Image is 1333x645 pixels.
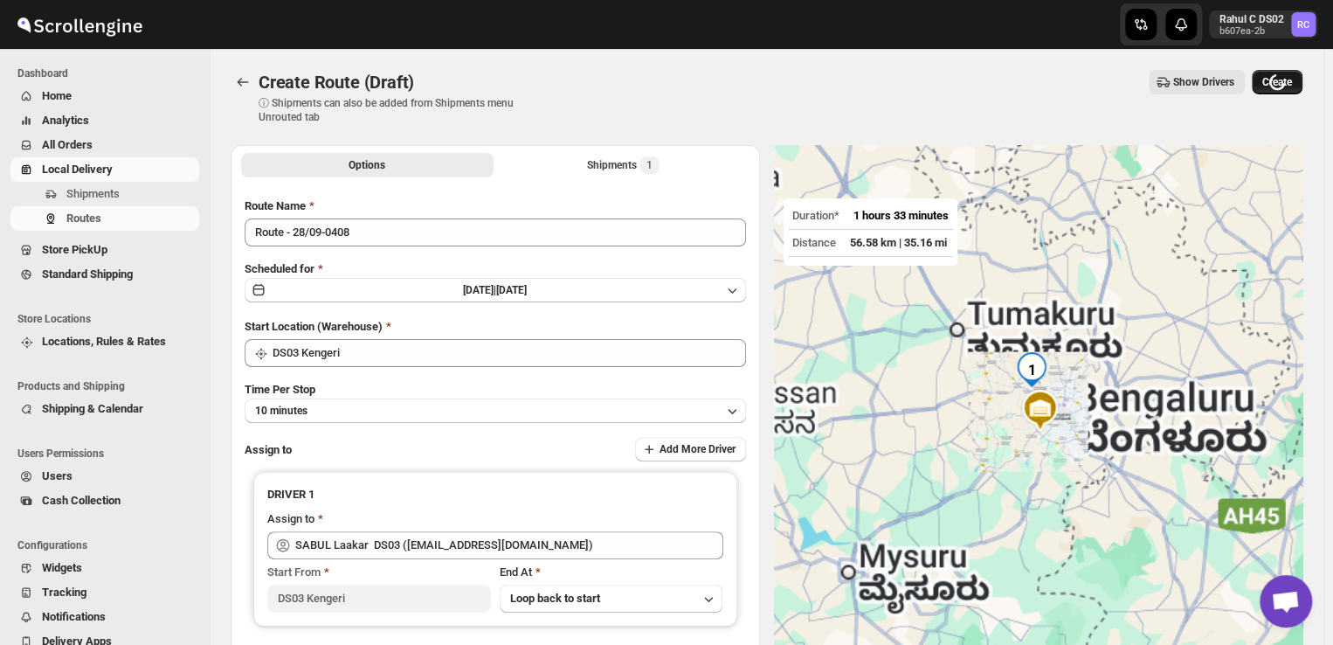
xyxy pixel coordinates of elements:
[267,565,321,579] span: Start From
[1014,352,1049,387] div: 1
[500,585,723,613] button: Loop back to start
[853,209,949,222] span: 1 hours 33 minutes
[66,187,120,200] span: Shipments
[42,494,121,507] span: Cash Collection
[259,72,414,93] span: Create Route (Draft)
[1260,575,1312,628] div: Open chat
[10,108,199,133] button: Analytics
[245,199,306,212] span: Route Name
[1219,12,1284,26] p: Rahul C DS02
[646,158,653,172] span: 1
[10,397,199,421] button: Shipping & Calendar
[245,278,746,302] button: [DATE]|[DATE]
[10,605,199,629] button: Notifications
[42,163,113,176] span: Local Delivery
[10,182,199,206] button: Shipments
[42,89,72,102] span: Home
[42,267,133,281] span: Standard Shipping
[17,312,201,326] span: Store Locations
[42,610,106,623] span: Notifications
[42,335,166,348] span: Locations, Rules & Rates
[273,339,746,367] input: Search location
[792,209,839,222] span: Duration*
[1297,19,1309,31] text: RC
[1209,10,1317,38] button: User menu
[267,486,723,503] h3: DRIVER 1
[245,399,746,423] button: 10 minutes
[42,138,93,151] span: All Orders
[17,66,201,80] span: Dashboard
[349,158,385,172] span: Options
[500,564,723,581] div: End At
[42,561,82,574] span: Widgets
[10,489,199,513] button: Cash Collection
[255,404,307,418] span: 10 minutes
[850,236,947,249] span: 56.58 km | 35.16 mi
[17,447,201,461] span: Users Permissions
[245,383,315,396] span: Time Per Stop
[1173,75,1234,89] span: Show Drivers
[587,156,660,174] div: Shipments
[1149,70,1245,94] button: Show Drivers
[42,114,89,127] span: Analytics
[241,153,494,177] button: All Route Options
[259,96,534,124] p: ⓘ Shipments can also be added from Shipments menu Unrouted tab
[1291,12,1316,37] span: Rahul C DS02
[10,206,199,231] button: Routes
[42,243,107,256] span: Store PickUp
[463,284,496,296] span: [DATE] |
[496,284,527,296] span: [DATE]
[497,153,749,177] button: Selected Shipments
[66,212,101,225] span: Routes
[1219,26,1284,37] p: b607ea-2b
[245,443,292,456] span: Assign to
[42,586,86,599] span: Tracking
[660,442,736,456] span: Add More Driver
[792,236,836,249] span: Distance
[17,379,201,393] span: Products and Shipping
[510,592,600,605] span: Loop back to start
[14,3,145,46] img: ScrollEngine
[245,320,383,333] span: Start Location (Warehouse)
[267,510,314,528] div: Assign to
[10,84,199,108] button: Home
[10,329,199,354] button: Locations, Rules & Rates
[245,218,746,246] input: Eg: Bengaluru Route
[10,133,199,157] button: All Orders
[42,402,143,415] span: Shipping & Calendar
[231,70,255,94] button: Routes
[42,469,73,482] span: Users
[10,556,199,580] button: Widgets
[245,262,314,275] span: Scheduled for
[635,437,746,461] button: Add More Driver
[10,464,199,489] button: Users
[295,531,723,559] input: Search assignee
[10,580,199,605] button: Tracking
[17,538,201,552] span: Configurations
